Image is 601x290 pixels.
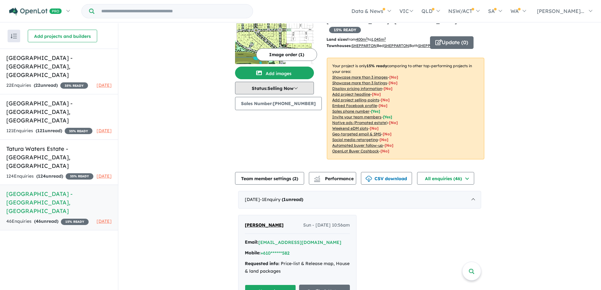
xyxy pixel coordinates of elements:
strong: ( unread) [34,82,58,88]
input: Try estate name, suburb, builder or developer [96,4,251,18]
h5: [GEOGRAPHIC_DATA] - [GEOGRAPHIC_DATA] , [GEOGRAPHIC_DATA] [6,54,112,79]
a: [PERSON_NAME] [245,222,284,229]
span: to [368,37,386,42]
div: Price-list & Release map, House & land packages [245,260,350,275]
button: Update (0) [430,36,474,49]
u: 400 m [356,37,368,42]
sup: 2 [366,37,368,40]
div: 22 Enquir ies [6,82,88,89]
button: All enquiries (46) [417,172,474,185]
button: [EMAIL_ADDRESS][DOMAIN_NAME] [258,239,341,246]
span: [ No ] [389,75,398,80]
span: [DATE] [97,173,112,179]
strong: ( unread) [36,173,63,179]
u: Social media retargeting [332,137,378,142]
strong: Email: [245,239,258,245]
u: OpenLot Buyer Cashback [332,149,379,153]
span: 35 % READY [65,128,92,134]
span: 46 [36,218,41,224]
button: Add images [235,67,314,79]
span: [No] [380,149,389,153]
img: bar-chart.svg [314,178,320,182]
span: 35 % READY [66,173,93,180]
img: Westwood Run Estate - Mooroopna [235,17,314,64]
span: [ Yes ] [383,115,392,119]
button: Image order (1) [256,48,317,61]
strong: ( unread) [36,128,62,133]
div: 121 Enquir ies [6,127,92,135]
u: SHEPPARTON [351,43,377,48]
u: SHEPPARTON [384,43,409,48]
span: [PERSON_NAME]... [537,8,584,14]
span: - 1 Enquir y [260,197,303,202]
u: Add project headline [332,92,370,97]
span: 121 [37,128,45,133]
div: 124 Enquir ies [6,173,93,180]
p: Your project is only comparing to other top-performing projects in your area: - - - - - - - - - -... [327,58,484,159]
span: [ No ] [384,86,392,91]
div: [DATE] [238,191,481,209]
span: [ No ] [381,98,390,102]
span: [ No ] [389,80,398,85]
sup: 2 [384,37,386,40]
strong: Requested info: [245,261,280,266]
span: Sun - [DATE] 10:56am [303,222,350,229]
button: Team member settings (2) [235,172,304,185]
u: Invite your team members [332,115,381,119]
u: Showcase more than 3 listings [332,80,387,85]
img: sort.svg [11,34,17,38]
u: Weekend eDM slots [332,126,368,131]
u: Sales phone number [332,109,369,114]
u: Showcase more than 3 images [332,75,388,80]
span: [DATE] [97,82,112,88]
p: from [327,36,425,43]
span: 15 % READY [61,219,89,225]
span: [No] [380,137,388,142]
img: Openlot PRO Logo White [9,8,62,15]
span: [No] [370,126,379,131]
span: [DATE] [97,128,112,133]
span: Performance [315,176,354,181]
span: 15 % READY [329,27,361,33]
span: [PERSON_NAME] [245,222,284,228]
span: [No] [383,132,392,136]
h5: [GEOGRAPHIC_DATA] - [GEOGRAPHIC_DATA] , [GEOGRAPHIC_DATA] [6,190,112,215]
u: Geo-targeted email & SMS [332,132,381,136]
button: CSV download [361,172,412,185]
div: 46 Enquir ies [6,218,89,225]
strong: ( unread) [34,218,58,224]
img: line-chart.svg [314,176,320,179]
span: [ Yes ] [371,109,380,114]
span: 2 [294,176,297,181]
button: Performance [309,172,356,185]
h5: Tatura Waters Estate - [GEOGRAPHIC_DATA] , [GEOGRAPHIC_DATA] [6,145,112,170]
span: [No] [385,143,393,148]
span: 124 [38,173,46,179]
u: SHEPPARTON [418,43,443,48]
b: Townhouses: [327,43,351,48]
b: 15 % ready [367,63,387,68]
span: [No] [389,120,398,125]
img: download icon [366,176,372,182]
span: [ No ] [372,92,381,97]
u: Display pricing information [332,86,382,91]
button: Status:Selling Now [235,82,314,94]
button: Sales Number:[PHONE_NUMBER] [235,97,322,110]
strong: ( unread) [282,197,303,202]
u: Automated buyer follow-up [332,143,383,148]
span: 35 % READY [60,82,88,89]
u: Add project selling-points [332,98,379,102]
span: 1 [283,197,286,202]
b: Land sizes [327,37,347,42]
button: Add projects and builders [28,30,97,42]
span: [ No ] [379,103,387,108]
span: [DATE] [97,218,112,224]
u: Embed Facebook profile [332,103,377,108]
u: 1,045 m [371,37,386,42]
u: Native ads (Promoted estate) [332,120,387,125]
span: 22 [35,82,40,88]
h5: [GEOGRAPHIC_DATA] - [GEOGRAPHIC_DATA] , [GEOGRAPHIC_DATA] [6,99,112,125]
strong: Mobile: [245,250,261,256]
p: Bed Bath Car [327,43,425,49]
